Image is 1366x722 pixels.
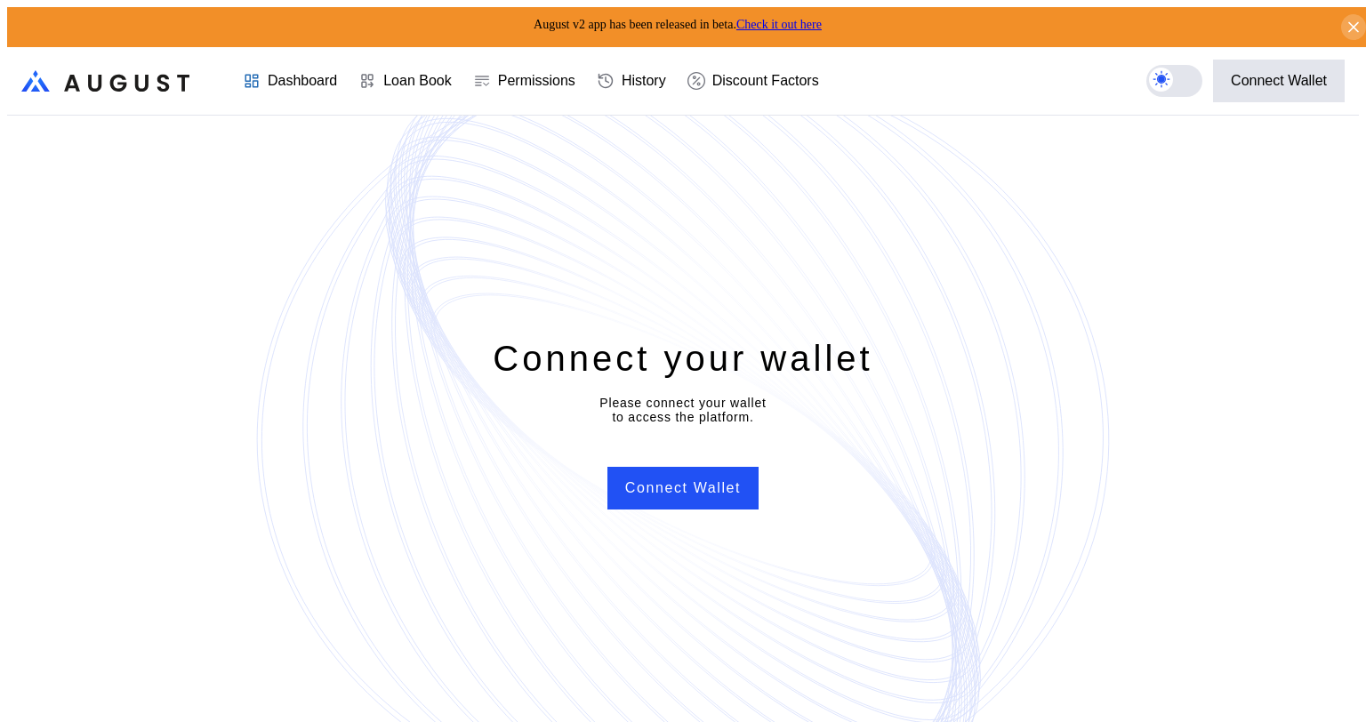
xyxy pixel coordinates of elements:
[498,73,575,89] div: Permissions
[493,335,872,381] div: Connect your wallet
[677,48,830,114] a: Discount Factors
[462,48,586,114] a: Permissions
[599,396,766,424] div: Please connect your wallet to access the platform.
[383,73,452,89] div: Loan Book
[534,18,822,31] span: August v2 app has been released in beta.
[712,73,819,89] div: Discount Factors
[1213,60,1345,102] button: Connect Wallet
[622,73,666,89] div: History
[736,18,822,31] a: Check it out here
[607,467,759,509] button: Connect Wallet
[1231,73,1327,89] div: Connect Wallet
[586,48,677,114] a: History
[232,48,348,114] a: Dashboard
[348,48,462,114] a: Loan Book
[268,73,337,89] div: Dashboard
